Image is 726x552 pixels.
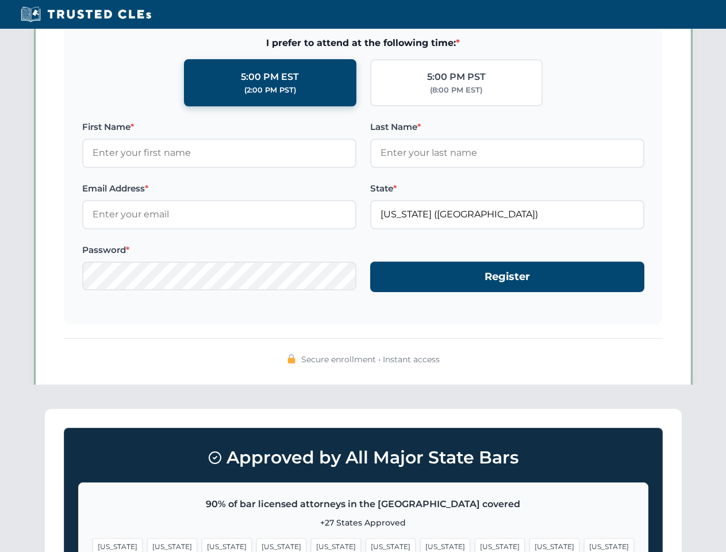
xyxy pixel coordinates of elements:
[370,120,644,134] label: Last Name
[82,243,356,257] label: Password
[244,85,296,96] div: (2:00 PM PST)
[17,6,155,23] img: Trusted CLEs
[93,497,634,512] p: 90% of bar licensed attorneys in the [GEOGRAPHIC_DATA] covered
[82,120,356,134] label: First Name
[241,70,299,85] div: 5:00 PM EST
[427,70,486,85] div: 5:00 PM PST
[82,36,644,51] span: I prefer to attend at the following time:
[370,262,644,292] button: Register
[301,353,440,366] span: Secure enrollment • Instant access
[78,442,648,473] h3: Approved by All Major State Bars
[370,182,644,195] label: State
[430,85,482,96] div: (8:00 PM EST)
[93,516,634,529] p: +27 States Approved
[82,139,356,167] input: Enter your first name
[370,200,644,229] input: Florida (FL)
[82,182,356,195] label: Email Address
[287,354,296,363] img: 🔒
[82,200,356,229] input: Enter your email
[370,139,644,167] input: Enter your last name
